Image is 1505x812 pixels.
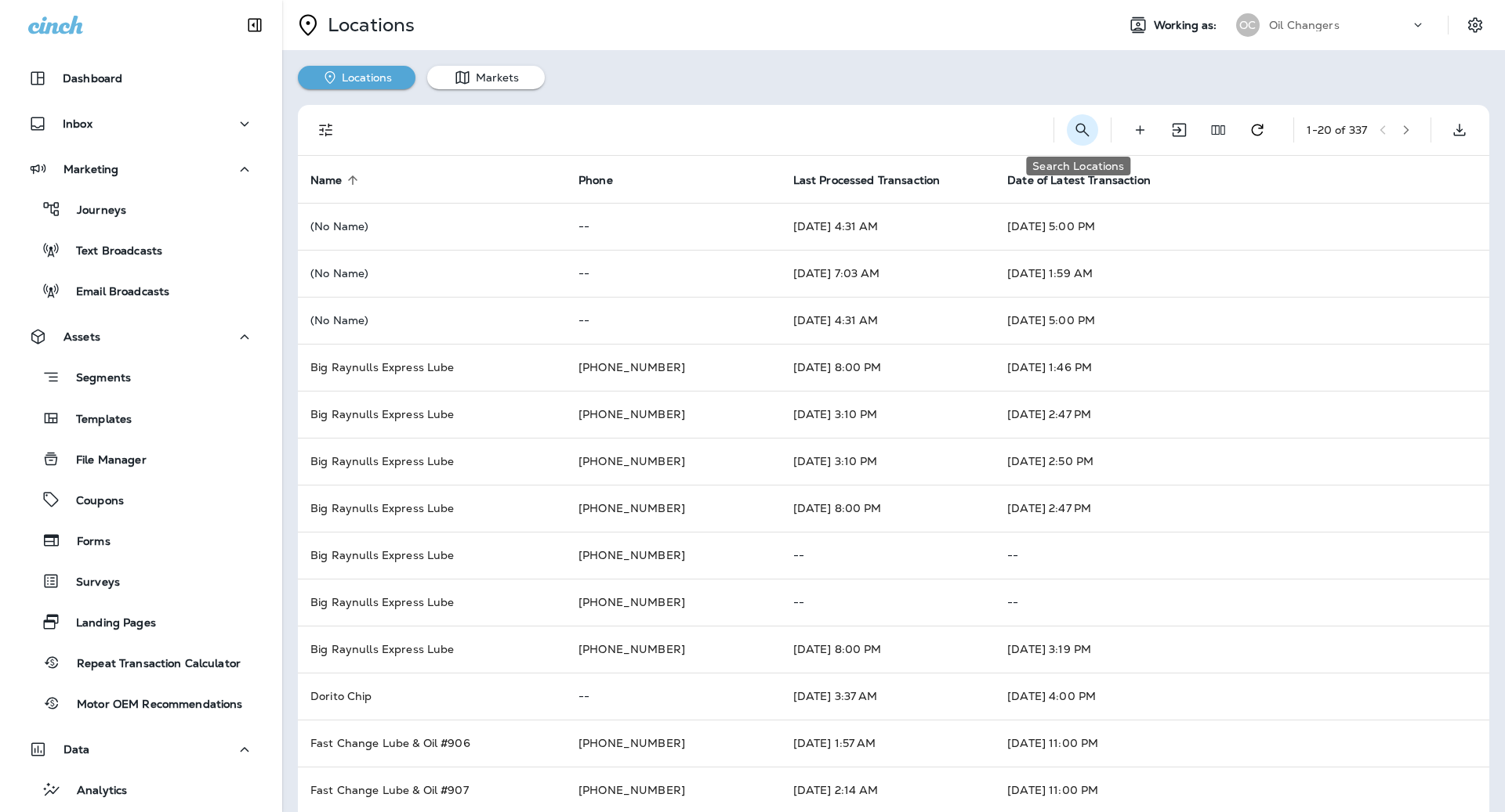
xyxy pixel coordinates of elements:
td: [DATE] 4:31 AM [781,297,995,344]
span: Last Processed Transaction [793,173,961,187]
p: File Manager [60,453,147,468]
td: Dorito Chip [298,673,566,720]
td: [DATE] 2:47 PM [995,391,1489,438]
p: Email Broadcasts [60,285,169,300]
button: Filters [310,114,342,146]
button: Markets [427,66,545,89]
td: [PHONE_NUMBER] [566,438,781,485]
span: Name [310,173,363,187]
p: (No Name) [310,220,553,233]
p: Oil Changers [1269,19,1340,31]
p: Templates [60,413,132,428]
td: [DATE] 8:00 PM [781,485,995,532]
td: [PHONE_NUMBER] [566,720,781,767]
button: File Manager [16,442,267,475]
button: Text Broadcasts [16,233,267,266]
td: [DATE] 5:00 PM [995,297,1489,344]
span: Name [310,174,343,187]
p: -- [578,267,768,280]
p: Motor OEM Recommendations [61,698,243,713]
p: Repeat Transaction Calculator [61,657,241,672]
button: Import Locations [1163,114,1195,146]
button: Email Broadcasts [16,274,267,307]
p: Analytics [61,784,127,799]
button: Dashboard [16,63,267,94]
span: Phone [578,173,633,187]
p: Surveys [60,576,120,590]
td: Fast Change Lube & Oil #906 [298,720,566,767]
td: Big Raynulls Express Lube [298,438,566,485]
span: Working as: [1154,19,1220,32]
td: [DATE] 2:47 PM [995,485,1489,532]
td: [DATE] 4:00 PM [995,673,1489,720]
td: Big Raynulls Express Lube [298,344,566,391]
span: Last Processed Transaction [793,174,941,187]
td: Big Raynulls Express Lube [298,579,566,626]
button: Settings [1461,11,1489,39]
button: Repeat Transaction Calculator [16,646,267,679]
p: Data [63,743,90,756]
td: [DATE] 8:00 PM [781,344,995,391]
p: Segments [60,371,131,387]
button: Templates [16,402,267,435]
td: [DATE] 5:00 PM [995,203,1489,250]
button: Locations [298,66,415,89]
button: Edit Fields [1202,114,1234,146]
p: -- [793,549,983,561]
span: Refresh transaction statistics [1242,121,1273,135]
p: Locations [321,13,415,37]
div: Search Locations [1026,157,1130,175]
button: Inbox [16,108,267,139]
p: Forms [61,535,111,550]
p: Marketing [63,163,118,175]
p: Coupons [60,494,124,509]
td: [PHONE_NUMBER] [566,485,781,532]
button: Data [16,734,267,765]
p: -- [578,690,768,702]
p: -- [1007,549,1477,561]
span: Date of Latest Transaction [1007,173,1171,187]
p: (No Name) [310,267,553,280]
div: OC [1236,13,1260,37]
button: Create Location [1124,114,1155,146]
td: [PHONE_NUMBER] [566,579,781,626]
td: [PHONE_NUMBER] [566,532,781,579]
td: [DATE] 2:50 PM [995,438,1489,485]
td: Big Raynulls Express Lube [298,532,566,579]
td: [DATE] 3:10 PM [781,391,995,438]
td: Big Raynulls Express Lube [298,391,566,438]
td: [DATE] 4:31 AM [781,203,995,250]
p: Text Broadcasts [60,244,162,259]
button: Motor OEM Recommendations [16,687,267,720]
button: Analytics [16,773,267,806]
button: Journeys [16,193,267,226]
button: Coupons [16,483,267,516]
p: Assets [63,330,100,343]
button: Forms [16,524,267,557]
p: Inbox [63,117,92,130]
td: [DATE] 3:19 PM [995,626,1489,673]
button: Surveys [16,565,267,597]
button: Landing Pages [16,605,267,638]
p: -- [1007,596,1477,608]
p: Journeys [61,204,126,218]
p: -- [578,220,768,233]
p: (No Name) [310,314,553,327]
p: Landing Pages [60,616,156,631]
button: Segments [16,360,267,394]
td: Big Raynulls Express Lube [298,626,566,673]
button: Collapse Sidebar [233,9,277,41]
button: Export as CSV [1444,114,1475,146]
td: [PHONE_NUMBER] [566,344,781,391]
td: [DATE] 3:10 PM [781,438,995,485]
td: [DATE] 8:00 PM [781,626,995,673]
td: [PHONE_NUMBER] [566,391,781,438]
button: Marketing [16,153,267,185]
button: Assets [16,321,267,352]
div: 1 - 20 of 337 [1307,124,1367,136]
td: [DATE] 11:00 PM [995,720,1489,767]
td: Big Raynulls Express Lube [298,485,566,532]
td: [DATE] 1:57 AM [781,720,995,767]
button: Search Locations [1067,114,1098,146]
span: Date of Latest Transaction [1007,174,1151,187]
